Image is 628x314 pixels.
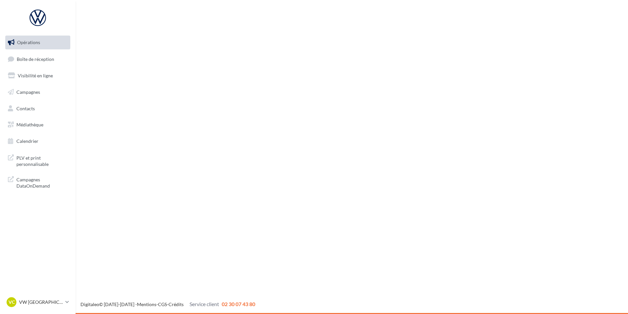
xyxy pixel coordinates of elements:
a: Mentions [137,301,156,307]
span: Boîte de réception [17,56,54,62]
a: Visibilité en ligne [4,69,72,83]
span: Service client [190,301,219,307]
span: Médiathèque [16,122,43,127]
span: Campagnes DataOnDemand [16,175,68,189]
a: Digitaleo [80,301,99,307]
a: Crédits [168,301,184,307]
span: © [DATE]-[DATE] - - - [80,301,255,307]
a: VC VW [GEOGRAPHIC_DATA] [5,296,70,308]
span: PLV et print personnalisable [16,153,68,168]
span: Visibilité en ligne [18,73,53,78]
span: Campagnes [16,89,40,95]
a: Boîte de réception [4,52,72,66]
a: Opérations [4,36,72,49]
span: VC [9,299,15,305]
p: VW [GEOGRAPHIC_DATA] [19,299,63,305]
a: Calendrier [4,134,72,148]
a: PLV et print personnalisable [4,151,72,170]
a: CGS [158,301,167,307]
span: Calendrier [16,138,38,144]
span: Contacts [16,105,35,111]
span: Opérations [17,39,40,45]
a: Campagnes DataOnDemand [4,172,72,192]
a: Campagnes [4,85,72,99]
a: Contacts [4,102,72,116]
a: Médiathèque [4,118,72,132]
span: 02 30 07 43 80 [222,301,255,307]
